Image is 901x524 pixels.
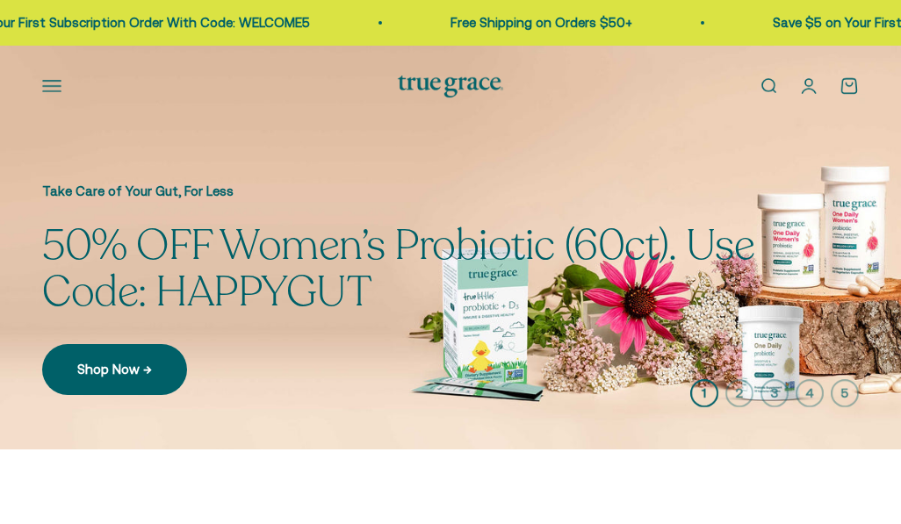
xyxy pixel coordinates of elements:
[796,379,824,407] button: 4
[42,181,815,202] p: Take Care of Your Gut, For Less
[42,344,187,395] a: Shop Now →
[422,15,604,30] a: Free Shipping on Orders $50+
[725,379,753,407] button: 2
[760,379,789,407] button: 3
[690,379,718,407] button: 1
[831,379,859,407] button: 5
[42,217,754,320] split-lines: 50% OFF Women’s Probiotic (60ct). Use Code: HAPPYGUT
